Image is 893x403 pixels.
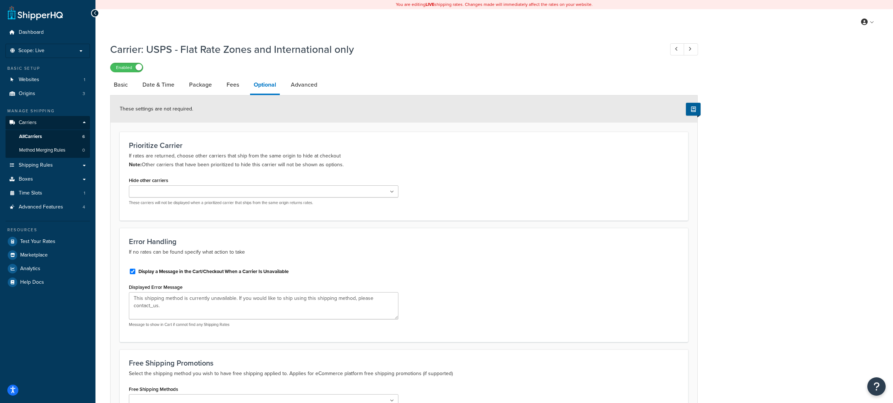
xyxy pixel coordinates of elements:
span: Boxes [19,176,33,182]
span: 0 [82,147,85,153]
span: 1 [84,77,85,83]
a: Optional [250,76,280,95]
span: Marketplace [20,252,48,258]
textarea: This shipping method is currently unavailable. If you would like to ship using this shipping meth... [129,292,398,319]
p: These carriers will not be displayed when a prioritized carrier that ships from the same origin r... [129,200,398,206]
a: Marketplace [6,248,90,262]
a: Next Record [684,43,698,55]
span: Time Slots [19,190,42,196]
a: Advanced [287,76,321,94]
span: Analytics [20,266,40,272]
label: Displayed Error Message [129,284,182,290]
h3: Error Handling [129,237,679,246]
p: If no rates can be found specify what action to take [129,248,679,257]
b: Note: [129,161,142,168]
button: Open Resource Center [867,377,886,396]
span: Test Your Rates [20,239,55,245]
a: AllCarriers6 [6,130,90,144]
b: LIVE [426,1,434,8]
li: Websites [6,73,90,87]
h3: Prioritize Carrier [129,141,679,149]
span: Method Merging Rules [19,147,65,153]
li: Method Merging Rules [6,144,90,157]
span: 1 [84,190,85,196]
span: Help Docs [20,279,44,286]
a: Help Docs [6,276,90,289]
li: Time Slots [6,186,90,200]
li: Advanced Features [6,200,90,214]
span: Origins [19,91,35,97]
p: Select the shipping method you wish to have free shipping applied to. Applies for eCommerce platf... [129,369,679,378]
div: Resources [6,227,90,233]
label: Enabled [111,63,143,72]
li: Origins [6,87,90,101]
p: If rates are returned, choose other carriers that ship from the same origin to hide at checkout O... [129,152,679,169]
span: Carriers [19,120,37,126]
span: Websites [19,77,39,83]
h1: Carrier: USPS - Flat Rate Zones and International only [110,42,657,57]
label: Hide other carriers [129,178,168,183]
a: Advanced Features4 [6,200,90,214]
span: All Carriers [19,134,42,140]
span: 4 [83,204,85,210]
a: Dashboard [6,26,90,39]
a: Fees [223,76,243,94]
p: Message to show in Cart if cannot find any Shipping Rates [129,322,398,327]
label: Free Shipping Methods [129,386,178,392]
h3: Free Shipping Promotions [129,359,679,367]
div: Basic Setup [6,65,90,72]
label: Display a Message in the Cart/Checkout When a Carrier Is Unavailable [138,268,289,275]
a: Previous Record [670,43,684,55]
a: Time Slots1 [6,186,90,200]
a: Basic [110,76,131,94]
a: Shipping Rules [6,159,90,172]
li: Carriers [6,116,90,158]
a: Analytics [6,262,90,275]
a: Boxes [6,173,90,186]
div: Manage Shipping [6,108,90,114]
span: Advanced Features [19,204,63,210]
span: These settings are not required. [120,105,193,113]
button: Show Help Docs [686,103,701,116]
a: Method Merging Rules0 [6,144,90,157]
span: 3 [83,91,85,97]
a: Carriers [6,116,90,130]
a: Websites1 [6,73,90,87]
span: Shipping Rules [19,162,53,168]
a: Test Your Rates [6,235,90,248]
span: 6 [82,134,85,140]
span: Dashboard [19,29,44,36]
a: Date & Time [139,76,178,94]
a: Package [185,76,216,94]
span: Scope: Live [18,48,44,54]
a: Origins3 [6,87,90,101]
